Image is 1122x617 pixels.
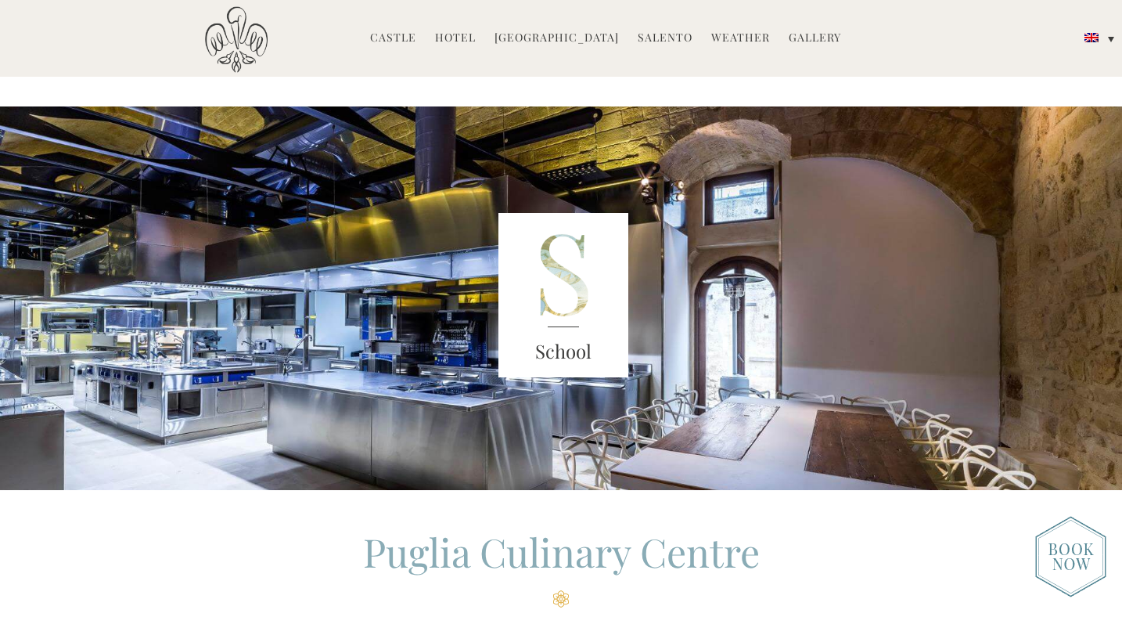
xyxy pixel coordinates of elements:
img: S_Lett_green.png [498,213,628,377]
a: Gallery [789,30,841,48]
a: Salento [638,30,692,48]
h2: Puglia Culinary Centre [178,525,944,608]
a: Castle [370,30,416,48]
a: [GEOGRAPHIC_DATA] [494,30,619,48]
img: Castello di Ugento [205,6,268,73]
img: new-booknow.png [1035,516,1106,597]
h3: School [498,337,628,366]
a: Weather [711,30,770,48]
a: Hotel [435,30,476,48]
img: English [1084,33,1099,42]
